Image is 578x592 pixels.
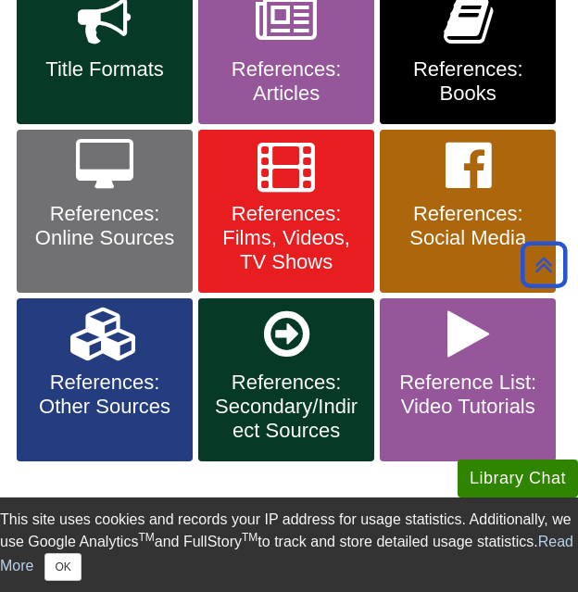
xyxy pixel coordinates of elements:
[31,371,179,419] span: References: Other Sources
[212,371,360,443] span: References: Secondary/Indirect Sources
[242,531,258,544] sup: TM
[380,130,556,293] a: References: Social Media
[17,298,193,461] a: References: Other Sources
[380,298,556,461] a: Reference List: Video Tutorials
[17,130,193,293] a: References: Online Sources
[394,371,542,419] span: Reference List: Video Tutorials
[138,531,154,544] sup: TM
[212,57,360,106] span: References: Articles
[31,202,179,250] span: References: Online Sources
[394,202,542,250] span: References: Social Media
[198,130,374,293] a: References: Films, Videos, TV Shows
[394,57,542,106] span: References: Books
[198,298,374,461] a: References: Secondary/Indirect Sources
[514,252,573,277] a: Back to Top
[31,57,179,82] span: Title Formats
[212,202,360,274] span: References: Films, Videos, TV Shows
[44,553,81,581] button: Close
[458,460,578,498] button: Library Chat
